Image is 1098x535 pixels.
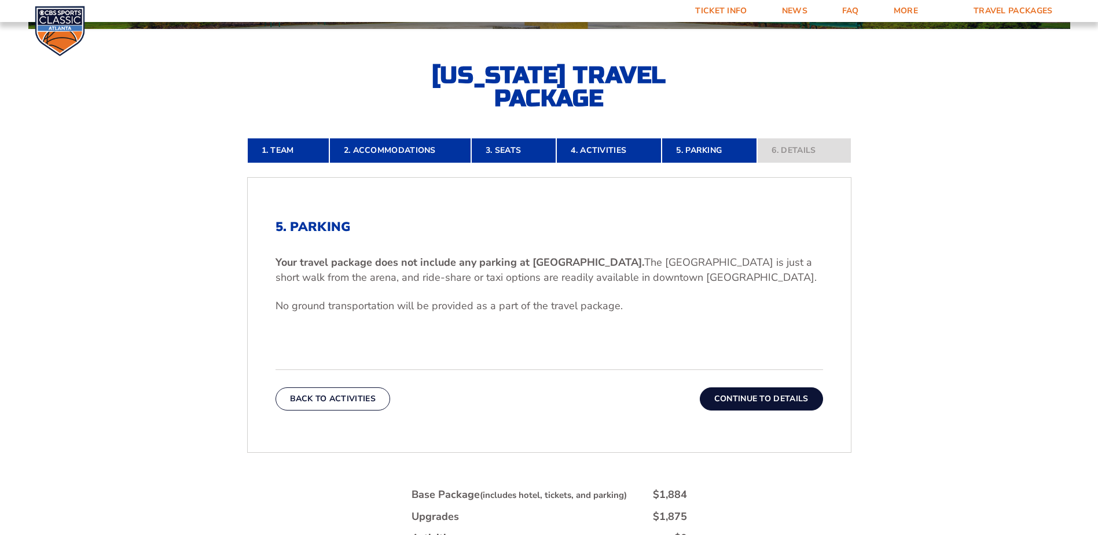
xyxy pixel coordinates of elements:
a: 1. Team [247,138,329,163]
div: Base Package [412,488,627,502]
button: Continue To Details [700,387,823,411]
div: $1,875 [653,510,687,524]
b: Your travel package does not include any parking at [GEOGRAPHIC_DATA]. [276,255,644,269]
a: 3. Seats [471,138,556,163]
p: No ground transportation will be provided as a part of the travel package. [276,299,823,313]
div: $1,884 [653,488,687,502]
p: The [GEOGRAPHIC_DATA] is just a short walk from the arena, and ride-share or taxi options are rea... [276,255,823,284]
a: 4. Activities [556,138,662,163]
button: Back To Activities [276,387,390,411]
img: CBS Sports Classic [35,6,85,56]
div: Upgrades [412,510,459,524]
small: (includes hotel, tickets, and parking) [480,489,627,501]
a: 2. Accommodations [329,138,471,163]
h2: [US_STATE] Travel Package [422,64,677,110]
h2: 5. Parking [276,219,823,234]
